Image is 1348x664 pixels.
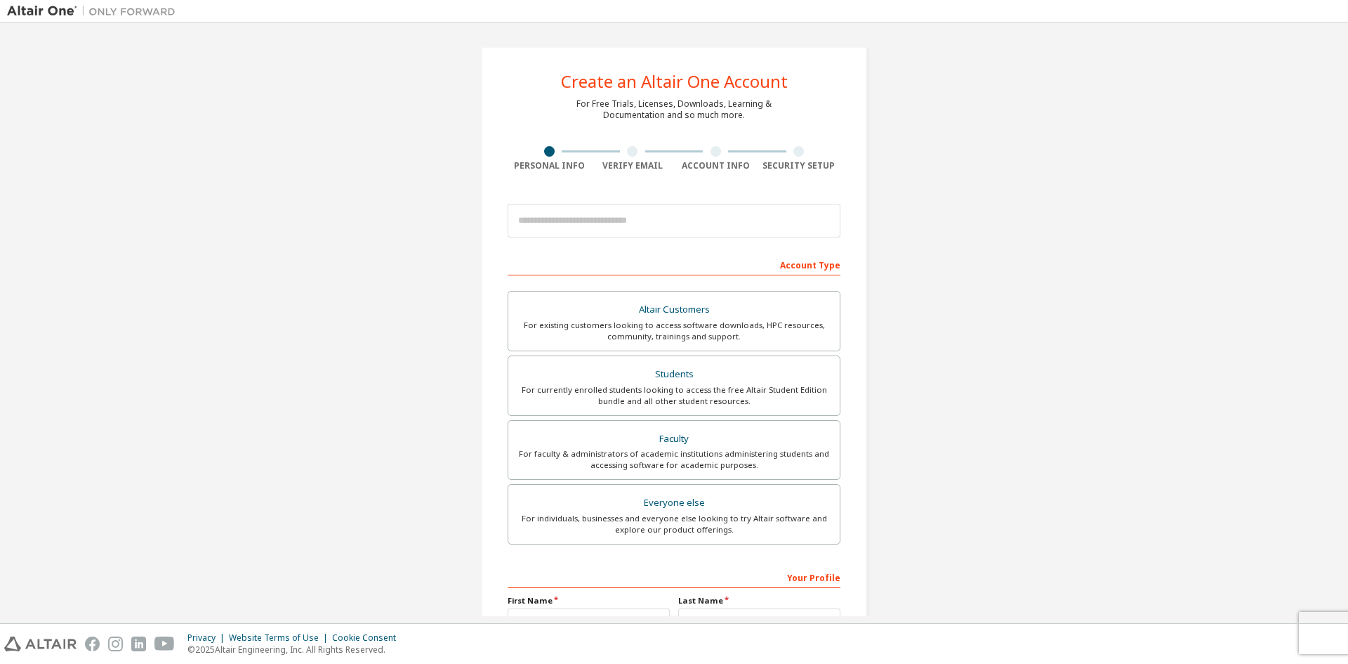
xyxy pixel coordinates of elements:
[229,632,332,644] div: Website Terms of Use
[508,595,670,606] label: First Name
[187,644,404,656] p: © 2025 Altair Engineering, Inc. All Rights Reserved.
[517,384,831,407] div: For currently enrolled students looking to access the free Altair Student Edition bundle and all ...
[561,73,788,90] div: Create an Altair One Account
[131,637,146,651] img: linkedin.svg
[517,513,831,535] div: For individuals, businesses and everyone else looking to try Altair software and explore our prod...
[517,429,831,449] div: Faculty
[108,637,123,651] img: instagram.svg
[187,632,229,644] div: Privacy
[508,253,840,275] div: Account Type
[758,160,841,171] div: Security Setup
[517,300,831,320] div: Altair Customers
[332,632,404,644] div: Cookie Consent
[674,160,758,171] div: Account Info
[154,637,175,651] img: youtube.svg
[678,595,840,606] label: Last Name
[517,448,831,471] div: For faculty & administrators of academic institutions administering students and accessing softwa...
[517,493,831,513] div: Everyone else
[517,365,831,384] div: Students
[7,4,183,18] img: Altair One
[591,160,675,171] div: Verify Email
[85,637,100,651] img: facebook.svg
[517,320,831,342] div: For existing customers looking to access software downloads, HPC resources, community, trainings ...
[4,637,77,651] img: altair_logo.svg
[508,566,840,588] div: Your Profile
[508,160,591,171] div: Personal Info
[576,98,772,121] div: For Free Trials, Licenses, Downloads, Learning & Documentation and so much more.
